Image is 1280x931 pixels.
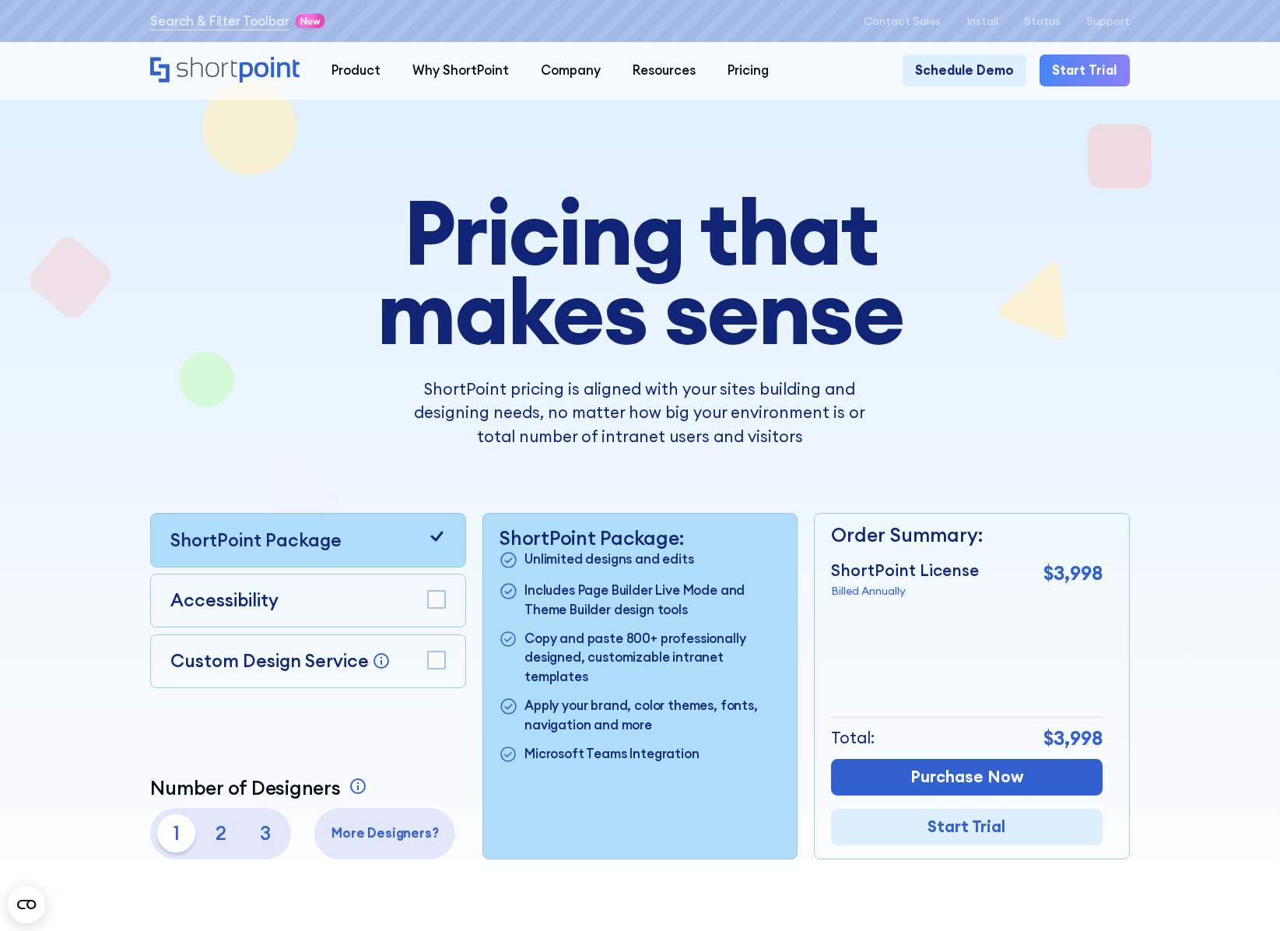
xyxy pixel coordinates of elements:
[170,587,279,614] p: Accessibility
[712,54,785,86] a: Pricing
[831,809,1103,845] a: Start Trial
[831,726,875,750] p: Total:
[1043,724,1103,753] p: $3,998
[157,814,195,852] p: 1
[524,696,781,734] p: Apply your brand, color themes, fonts, navigation and more
[8,886,45,923] button: Open CMP widget
[831,559,979,583] p: ShortPoint License
[331,61,380,80] div: Product
[524,550,694,571] p: Unlimited designs and edits
[864,15,941,28] a: Contact Sales
[315,54,396,86] a: Product
[170,649,369,672] p: Custom Design Service
[280,192,1000,352] h1: Pricing that makes sense
[831,759,1103,796] a: Purchase Now
[400,378,880,450] p: ShortPoint pricing is aligned with your sites building and designing needs, no matter how big you...
[541,61,601,80] div: Company
[247,814,285,852] p: 3
[524,629,781,687] p: Copy and paste 800+ professionally designed, customizable intranet templates
[903,54,1027,86] a: Schedule Demo
[831,583,979,600] p: Billed Annually
[831,521,1103,550] p: Order Summary:
[150,12,289,31] a: Search & Filter Toolbar
[966,15,998,28] a: Install
[1000,750,1280,931] iframe: Chat Widget
[616,54,711,86] a: Resources
[321,824,450,843] p: More Designers?
[1086,15,1130,28] a: Support
[150,777,370,800] a: Number of Designers
[633,61,696,80] div: Resources
[1024,15,1061,28] a: Status
[499,527,781,550] p: ShortPoint Package:
[1040,54,1130,86] a: Start Trial
[170,527,342,554] p: ShortPoint Package
[202,814,240,852] p: 2
[396,54,524,86] a: Why ShortPoint
[524,744,700,765] p: Microsoft Teams Integration
[524,581,781,619] p: Includes Page Builder Live Mode and Theme Builder design tools
[150,777,340,800] p: Number of Designers
[1043,559,1103,588] p: $3,998
[524,54,616,86] a: Company
[150,57,299,84] a: Home
[412,61,509,80] div: Why ShortPoint
[728,61,769,80] div: Pricing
